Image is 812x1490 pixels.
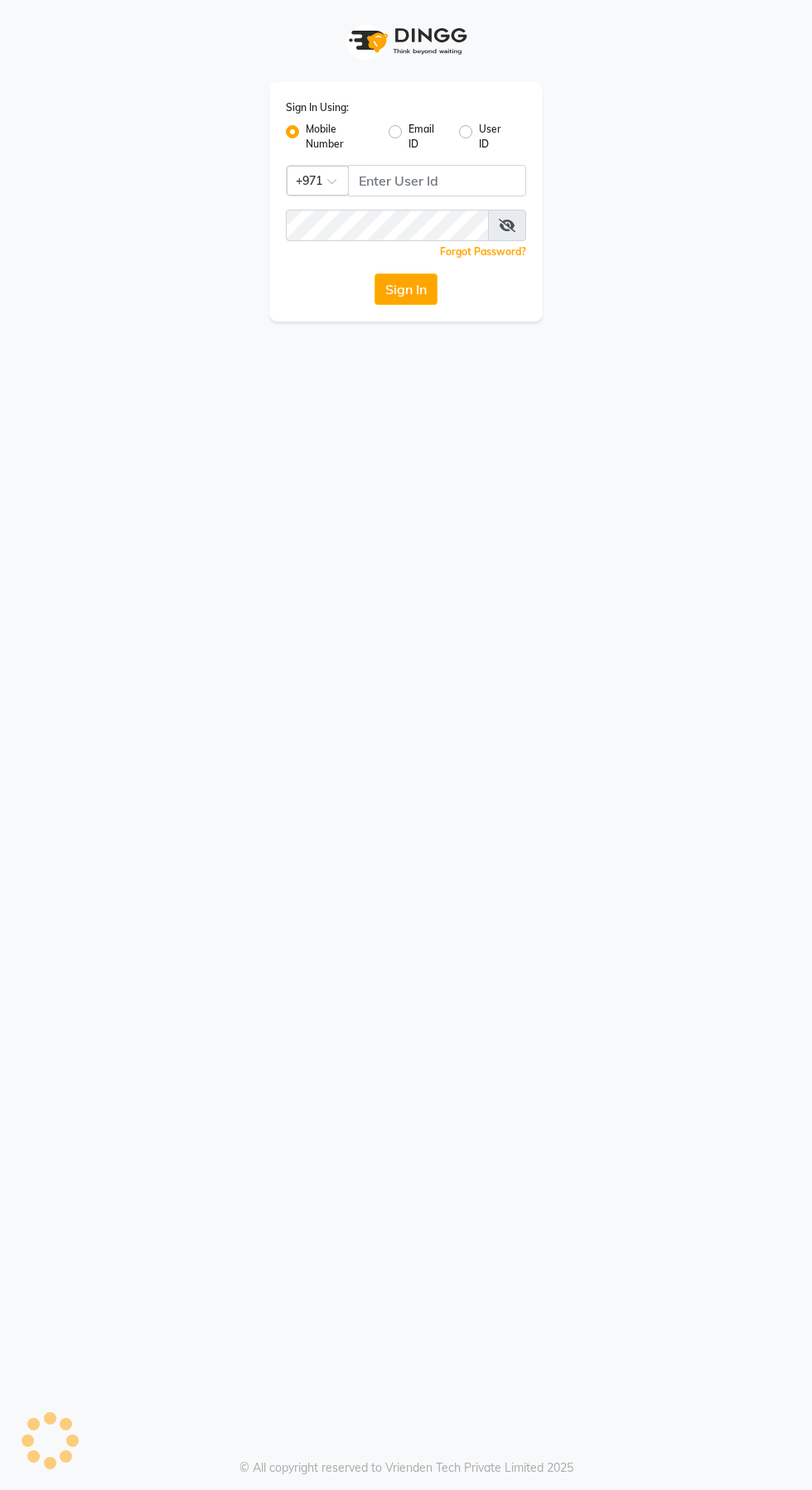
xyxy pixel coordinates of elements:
[306,122,375,152] label: Mobile Number
[375,273,437,305] button: Sign In
[286,210,489,241] input: Username
[340,17,472,65] img: logo1.svg
[440,245,526,258] a: Forgot Password?
[286,100,349,115] label: Sign In Using:
[408,122,446,152] label: Email ID
[479,122,513,152] label: User ID
[348,165,526,196] input: Username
